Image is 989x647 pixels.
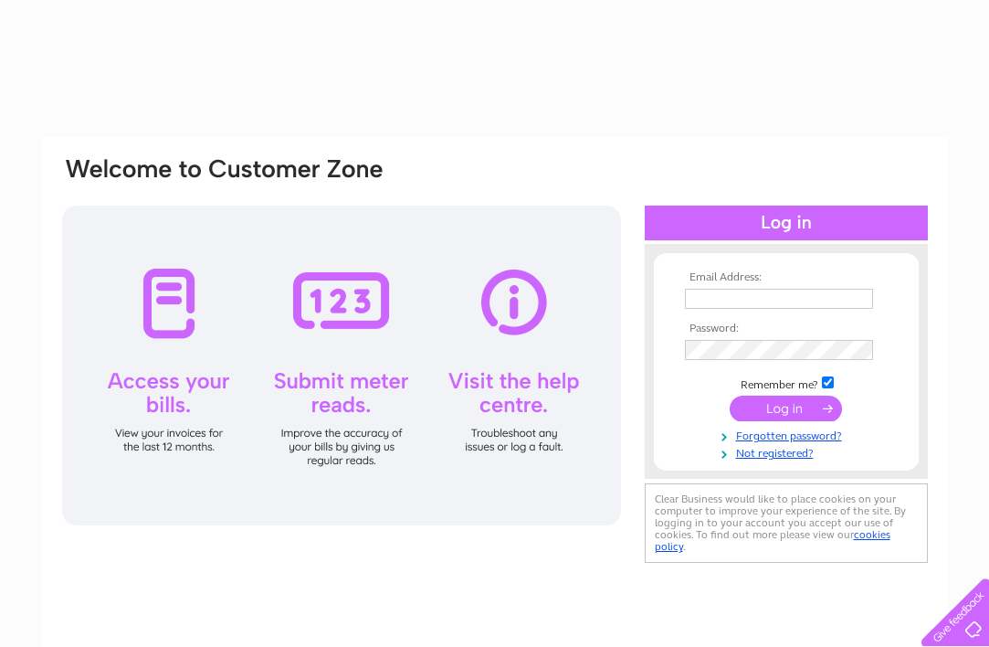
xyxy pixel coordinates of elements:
[680,323,892,335] th: Password:
[655,528,890,553] a: cookies policy
[680,271,892,284] th: Email Address:
[730,396,842,421] input: Submit
[645,483,928,563] div: Clear Business would like to place cookies on your computer to improve your experience of the sit...
[685,426,892,443] a: Forgotten password?
[685,443,892,461] a: Not registered?
[680,374,892,392] td: Remember me?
